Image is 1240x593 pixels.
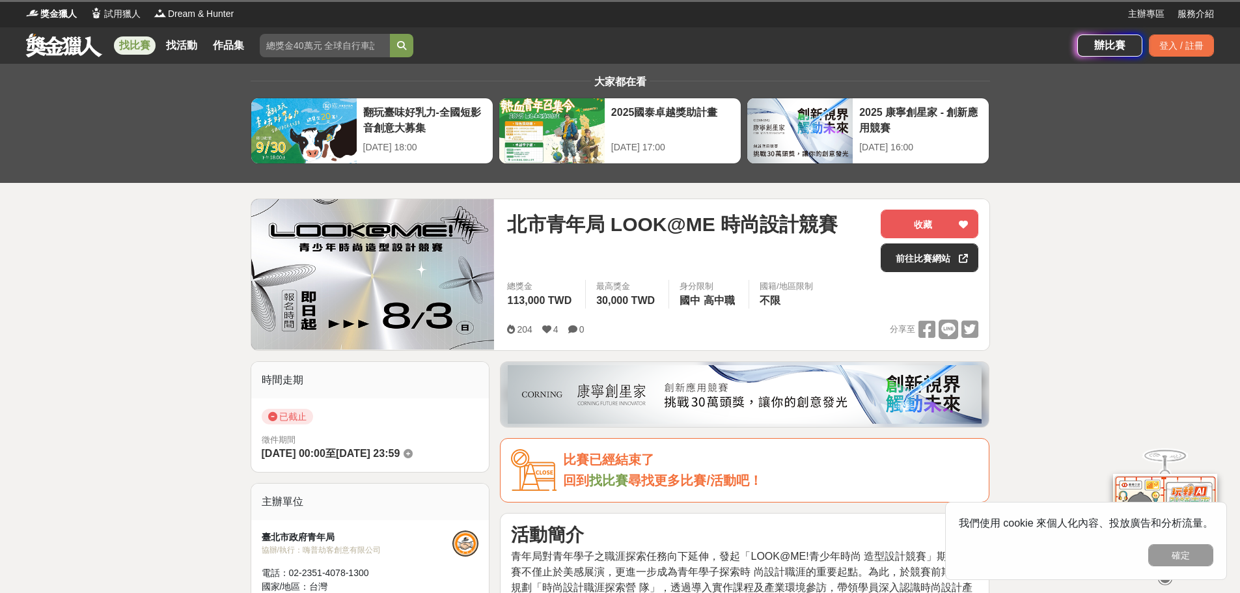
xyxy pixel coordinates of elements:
a: 辦比賽 [1077,34,1142,57]
div: 身分限制 [680,280,738,293]
span: 0 [579,324,585,335]
span: [DATE] 00:00 [262,448,325,459]
div: [DATE] 18:00 [363,141,486,154]
span: 國家/地區： [262,581,310,592]
span: Dream & Hunter [168,7,234,21]
a: 服務介紹 [1178,7,1214,21]
a: 2025國泰卓越獎助計畫[DATE] 17:00 [499,98,741,164]
div: 國籍/地區限制 [760,280,813,293]
div: 協辦/執行： 嗨普劫客創意有限公司 [262,544,453,556]
div: 2025國泰卓越獎助計畫 [611,105,734,134]
img: Logo [90,7,103,20]
span: 北市青年局 LOOK@ME 時尚設計競賽 [507,210,838,239]
a: 前往比賽網站 [881,243,978,272]
div: 臺北市政府青年局 [262,531,453,544]
input: 總獎金40萬元 全球自行車設計比賽 [260,34,390,57]
span: 試用獵人 [104,7,141,21]
a: 找比賽 [589,473,628,488]
a: 翻玩臺味好乳力-全國短影音創意大募集[DATE] 18:00 [251,98,493,164]
img: Logo [154,7,167,20]
span: 分享至 [890,320,915,339]
a: 找活動 [161,36,202,55]
span: 至 [325,448,336,459]
button: 收藏 [881,210,978,238]
span: [DATE] 23:59 [336,448,400,459]
img: Logo [26,7,39,20]
span: 4 [553,324,558,335]
div: 主辦單位 [251,484,489,520]
span: 大家都在看 [591,76,650,87]
span: 不限 [760,295,780,306]
div: 登入 / 註冊 [1149,34,1214,57]
span: 國中 [680,295,700,306]
span: 最高獎金 [596,280,658,293]
div: 電話： 02-2351-4078-1300 [262,566,453,580]
a: 2025 康寧創星家 - 創新應用競賽[DATE] 16:00 [747,98,989,164]
div: 比賽已經結束了 [563,449,978,471]
span: 徵件期間 [262,435,296,445]
span: 我們使用 cookie 來個人化內容、投放廣告和分析流量。 [959,517,1213,529]
a: LogoDream & Hunter [154,7,234,21]
a: 作品集 [208,36,249,55]
span: 尋找更多比賽/活動吧！ [628,473,762,488]
span: 已截止 [262,409,313,424]
div: [DATE] 16:00 [859,141,982,154]
a: 找比賽 [114,36,156,55]
img: Cover Image [251,199,495,350]
a: Logo獎金獵人 [26,7,77,21]
span: 獎金獵人 [40,7,77,21]
div: 時間走期 [251,362,489,398]
a: 主辦專區 [1128,7,1164,21]
button: 確定 [1148,544,1213,566]
span: 高中職 [704,295,735,306]
div: [DATE] 17:00 [611,141,734,154]
span: 總獎金 [507,280,575,293]
span: 台灣 [309,581,327,592]
span: 113,000 TWD [507,295,572,306]
img: Icon [511,449,557,491]
span: 回到 [563,473,589,488]
strong: 活動簡介 [511,525,584,545]
span: 30,000 TWD [596,295,655,306]
span: 204 [517,324,532,335]
div: 翻玩臺味好乳力-全國短影音創意大募集 [363,105,486,134]
a: Logo試用獵人 [90,7,141,21]
div: 2025 康寧創星家 - 創新應用競賽 [859,105,982,134]
img: d2146d9a-e6f6-4337-9592-8cefde37ba6b.png [1113,474,1217,560]
img: be6ed63e-7b41-4cb8-917a-a53bd949b1b4.png [508,365,982,424]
